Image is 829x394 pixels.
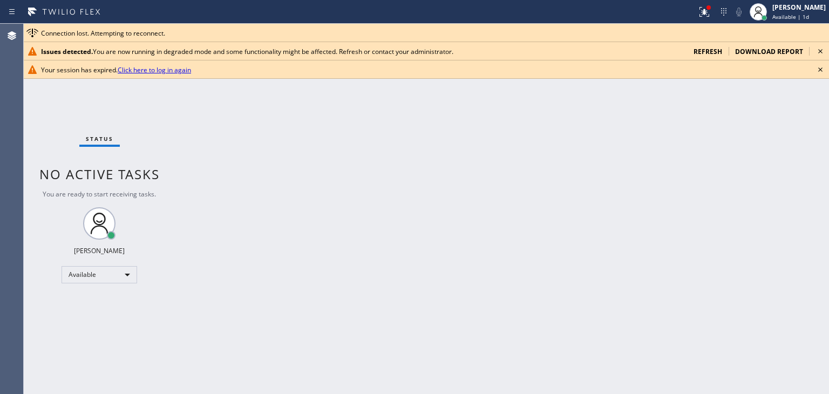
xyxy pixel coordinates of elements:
[62,266,137,283] div: Available
[41,47,93,56] b: Issues detected.
[41,47,685,56] div: You are now running in degraded mode and some functionality might be affected. Refresh or contact...
[39,165,160,183] span: No active tasks
[86,135,113,142] span: Status
[118,65,191,74] a: Click here to log in again
[731,4,746,19] button: Mute
[735,47,803,56] span: download report
[43,189,156,199] span: You are ready to start receiving tasks.
[41,65,191,74] span: Your session has expired.
[694,47,722,56] span: refresh
[41,29,165,38] span: Connection lost. Attempting to reconnect.
[772,3,826,12] div: [PERSON_NAME]
[772,13,809,21] span: Available | 1d
[74,246,125,255] div: [PERSON_NAME]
